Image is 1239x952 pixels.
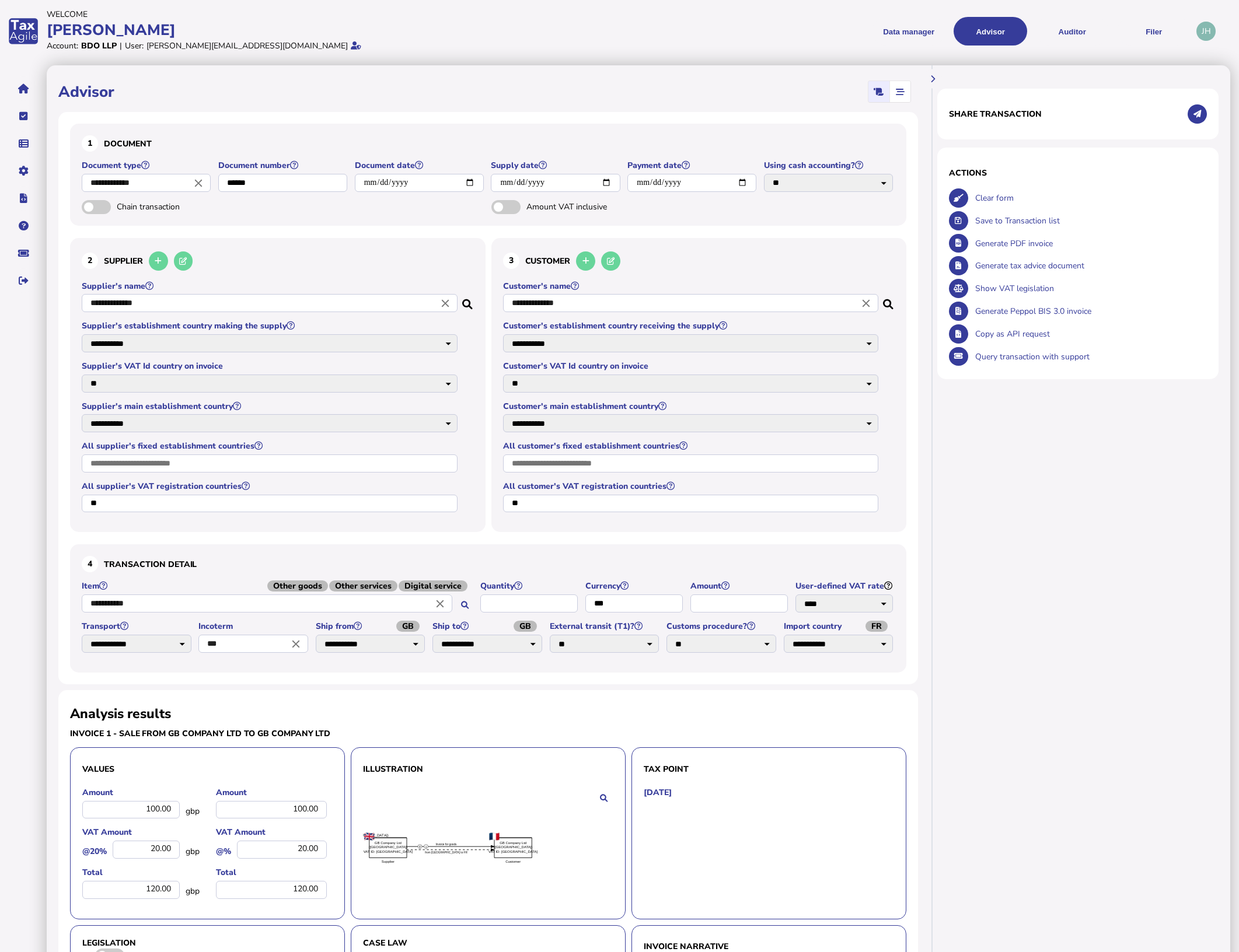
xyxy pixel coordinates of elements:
label: Customs procedure? [666,621,777,632]
text: VAT ID: [GEOGRAPHIC_DATA] [488,849,538,853]
h1: Share transaction [949,108,1042,120]
button: Query transaction with support [949,347,968,366]
div: Show VAT legislation [972,277,1207,300]
div: 2 [82,253,98,269]
label: Customer's main establishment country [503,401,881,412]
i: Close [439,297,452,310]
h1: Actions [949,167,1207,178]
button: Shows a dropdown of Data manager options [872,17,945,45]
menu: navigate products [622,17,1191,45]
h3: Customer [503,250,895,272]
h3: Values [82,759,333,779]
h3: Document [82,135,895,152]
button: Share transaction [1188,104,1207,124]
label: Document type [82,160,212,171]
i: Email verified [351,41,361,50]
label: @20% [82,846,107,857]
h3: Illustration [363,759,613,779]
label: Using cash accounting? [764,160,895,171]
text: I [425,845,427,848]
span: FR [865,621,888,632]
label: Quantity [480,580,580,591]
span: gbp [186,885,200,897]
button: Sign out [11,268,36,293]
label: Amount [82,787,200,798]
span: Amount VAT inclusive [526,201,649,212]
span: gbp [186,846,200,857]
div: Save to Transaction list [972,209,1207,232]
button: Data manager [11,131,36,156]
button: Edit selected supplier in the database [174,251,193,271]
label: @% [216,846,231,857]
label: Ship from [316,621,427,632]
button: Hide [923,69,943,89]
i: Close [860,297,872,310]
h3: Tax point [644,759,894,779]
label: Customer's VAT Id country on invoice [503,360,881,372]
button: Add a new customer to the database [576,251,595,271]
text: ([GEOGRAPHIC_DATA]) [350,833,389,838]
button: Show VAT legislation [949,279,968,298]
button: Home [11,76,36,101]
label: Supply date [491,160,622,171]
label: Supplier's main establishment country [82,401,459,412]
button: Generate pdf [949,234,968,253]
button: Clear form data from invoice panel [949,188,968,208]
label: All supplier's VAT registration countries [82,481,459,492]
button: Raise a support ticket [11,241,36,265]
span: Other services [329,580,397,591]
div: 4 [82,556,98,572]
div: User: [125,40,144,51]
span: gbp [186,806,200,817]
div: Account: [47,40,78,51]
i: Data manager [19,143,29,144]
label: Amount [690,580,790,591]
label: All supplier's fixed establishment countries [82,440,459,452]
div: 20.00 [237,841,327,859]
label: All customer's fixed establishment countries [503,440,881,452]
button: Filer [1117,17,1191,45]
label: Total [216,867,333,878]
div: 3 [503,253,519,269]
button: Save transaction [949,211,968,230]
label: Document number [218,160,349,171]
label: External transit (T1)? [550,621,661,632]
label: User-defined VAT rate [795,580,895,591]
text: VAT ID: [GEOGRAPHIC_DATA] [364,849,413,853]
span: GB [514,621,537,632]
label: Transport [82,621,193,632]
i: Close [289,637,302,650]
i: Search for a dummy customer [883,296,895,305]
button: Edit selected customer in the database [601,251,620,271]
div: 100.00 [82,801,180,819]
button: Shows a dropdown of VAT Advisor options [954,17,1027,45]
span: Digital service [399,580,467,591]
div: [PERSON_NAME][EMAIL_ADDRESS][DOMAIN_NAME] [146,40,348,51]
div: BDO LLP [81,40,117,51]
label: Supplier's VAT Id country on invoice [82,360,459,372]
label: Payment date [627,160,758,171]
div: Query transaction with support [972,345,1207,368]
label: Incoterm [198,621,309,632]
div: Generate PDF invoice [972,232,1207,255]
span: Other goods [267,580,328,591]
h3: Transaction detail [82,556,895,572]
mat-button-toggle: Classic scrolling page view [868,81,889,102]
div: Welcome [47,9,616,20]
label: Supplier's establishment country making the supply [82,320,459,331]
h5: [DATE] [644,787,672,798]
div: Copy as API request [972,323,1207,345]
button: Add a new supplier to the database [149,251,168,271]
label: Currency [585,580,685,591]
button: Manage settings [11,159,36,183]
h3: Invoice 1 - sale from GB Company Ltd to GB Company Ltd [70,728,486,739]
div: Clear form [972,187,1207,209]
label: Ship to [432,621,543,632]
div: Generate tax advice document [972,254,1207,277]
span: Chain transaction [117,201,239,212]
i: Close [434,597,446,610]
button: Auditor [1035,17,1109,45]
div: 120.00 [216,881,327,899]
text: ([GEOGRAPHIC_DATA]) [494,845,532,849]
button: Help pages [11,213,36,238]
